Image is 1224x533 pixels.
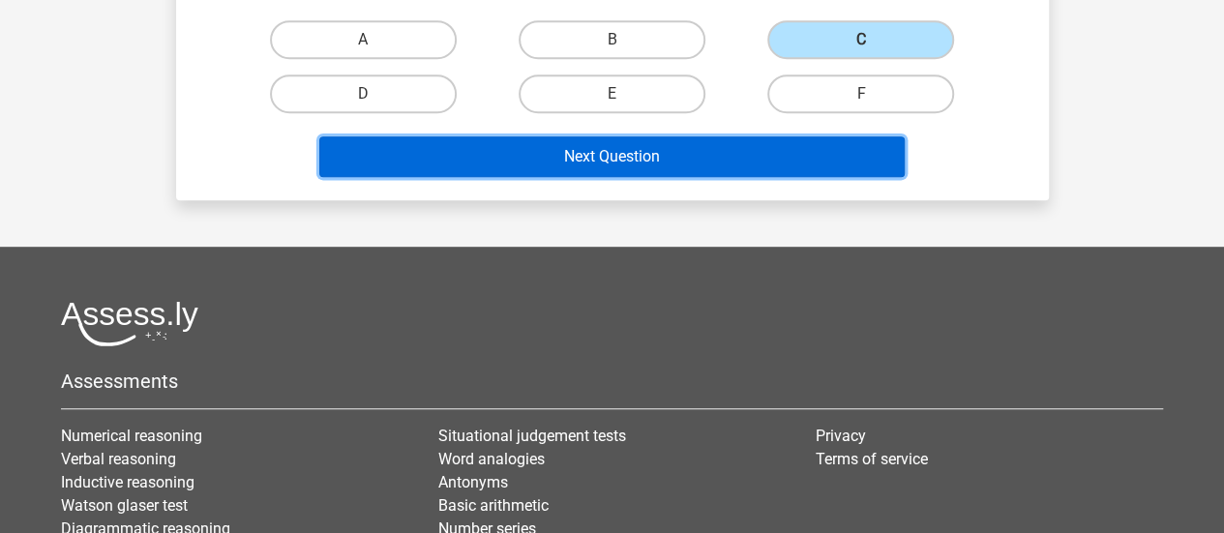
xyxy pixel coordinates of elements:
label: D [270,74,457,113]
a: Privacy [815,427,865,445]
label: E [519,74,705,113]
a: Verbal reasoning [61,450,176,468]
a: Numerical reasoning [61,427,202,445]
a: Word analogies [438,450,545,468]
a: Watson glaser test [61,496,188,515]
a: Terms of service [815,450,927,468]
a: Inductive reasoning [61,473,194,491]
button: Next Question [319,136,905,177]
img: Assessly logo [61,301,198,346]
label: B [519,20,705,59]
label: A [270,20,457,59]
a: Antonyms [438,473,508,491]
label: F [767,74,954,113]
label: C [767,20,954,59]
h5: Assessments [61,370,1163,393]
a: Basic arithmetic [438,496,549,515]
a: Situational judgement tests [438,427,626,445]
